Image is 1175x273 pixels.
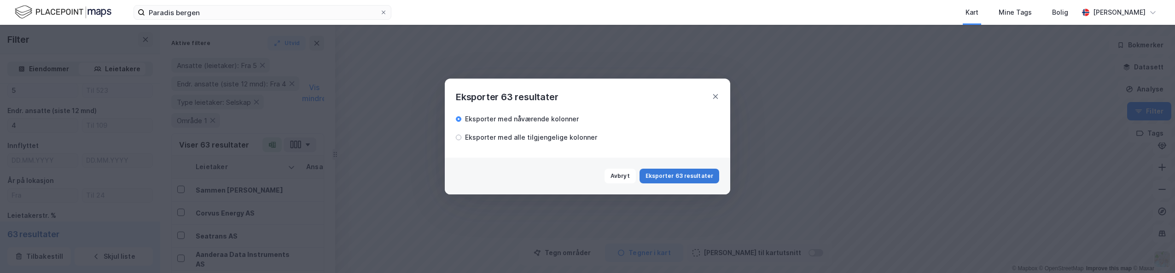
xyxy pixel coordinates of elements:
div: Bolig [1052,7,1068,18]
div: [PERSON_NAME] [1093,7,1146,18]
div: Kart [966,7,978,18]
div: Mine Tags [999,7,1032,18]
button: Avbryt [605,169,636,183]
iframe: Chat Widget [1129,229,1175,273]
div: Eksporter 63 resultater [456,90,558,104]
input: Søk på adresse, matrikkel, gårdeiere, leietakere eller personer [145,6,380,19]
img: logo.f888ab2527a4732fd821a326f86c7f29.svg [15,4,111,20]
div: Eksporter med nåværende kolonner [465,114,579,125]
button: Eksporter 63 resultater [640,169,719,183]
div: Eksporter med alle tilgjengelige kolonner [465,132,597,143]
div: Kontrollprogram for chat [1129,229,1175,273]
